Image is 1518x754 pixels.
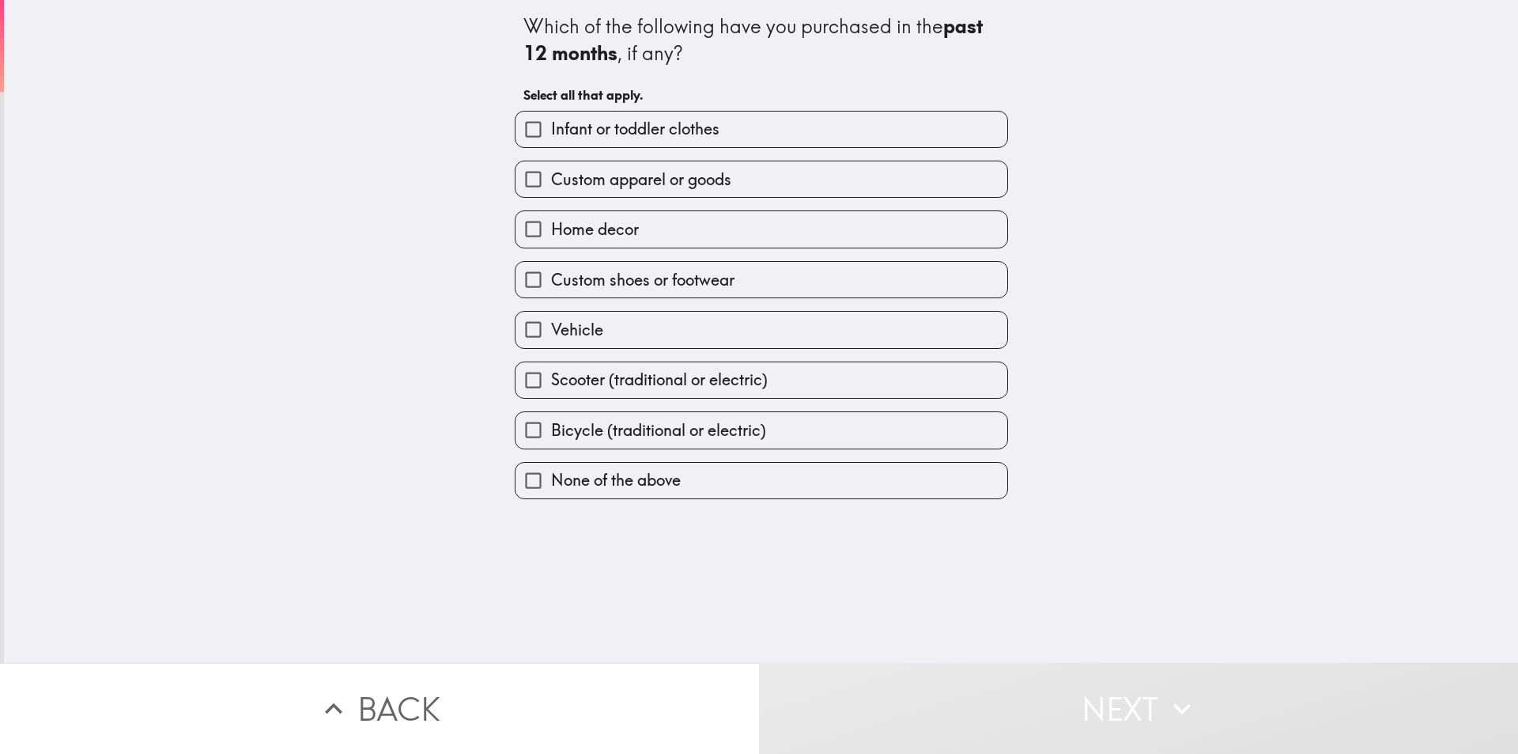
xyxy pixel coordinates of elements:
button: Bicycle (traditional or electric) [515,412,1007,448]
button: Home decor [515,211,1007,247]
span: Home decor [551,218,639,241]
button: Next [759,663,1518,754]
span: Custom apparel or goods [551,169,731,191]
div: Which of the following have you purchased in the , if any? [523,13,999,66]
span: None of the above [551,469,681,491]
span: Scooter (traditional or electric) [551,369,768,391]
span: Infant or toddler clothes [551,118,719,140]
h6: Select all that apply. [523,86,999,104]
button: Infant or toddler clothes [515,112,1007,147]
span: Vehicle [551,319,603,341]
span: Bicycle (traditional or electric) [551,419,766,441]
button: None of the above [515,463,1007,498]
button: Vehicle [515,312,1007,347]
button: Custom shoes or footwear [515,262,1007,297]
button: Custom apparel or goods [515,161,1007,197]
button: Scooter (traditional or electric) [515,362,1007,398]
span: Custom shoes or footwear [551,269,734,291]
b: past 12 months [523,14,987,65]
